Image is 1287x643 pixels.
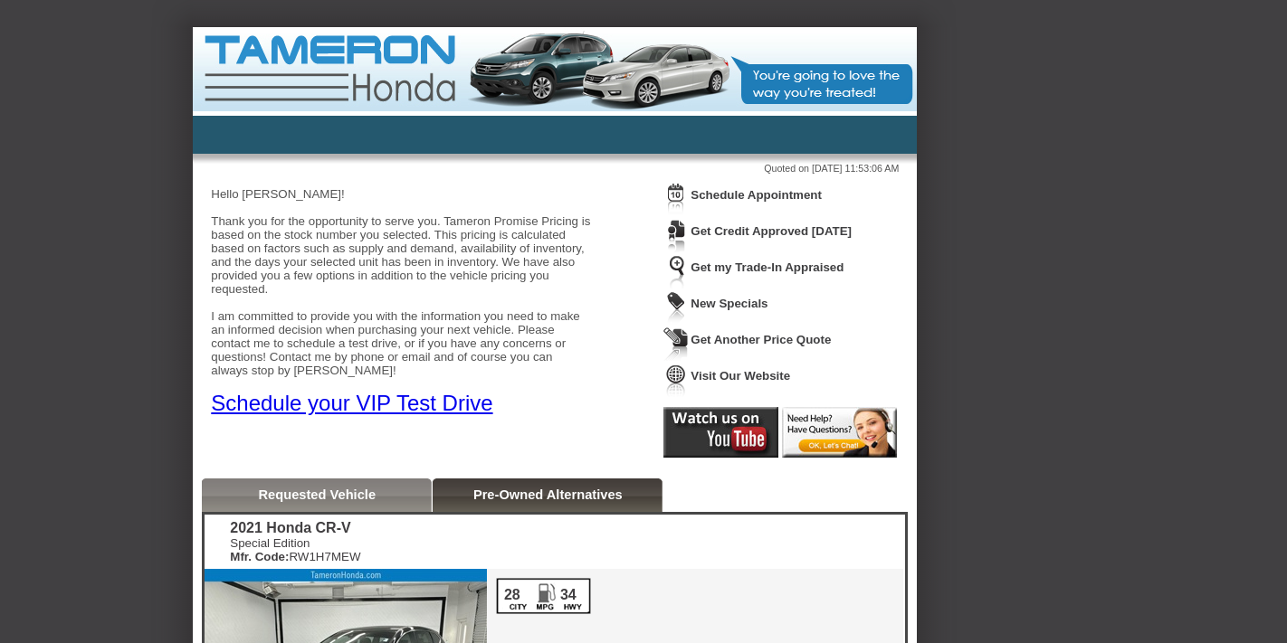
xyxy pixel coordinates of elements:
a: Get Another Price Quote [691,333,831,346]
a: Schedule your VIP Test Drive [211,391,492,415]
div: Hello [PERSON_NAME]! Thank you for the opportunity to serve you. Tameron Promise Pricing is based... [211,174,591,416]
div: 2021 Honda CR-V [230,520,360,536]
a: Visit Our Website [691,369,790,383]
img: Icon_ScheduleAppointment.png [663,183,689,216]
img: Icon_CreditApproval.png [663,219,689,252]
a: New Specials [691,297,767,310]
a: Get Credit Approved [DATE] [691,224,852,238]
img: Icon_WeeklySpecials.png [663,291,689,325]
a: Pre-Owned Alternatives [473,487,623,502]
div: Special Edition RW1H7MEW [230,536,360,563]
img: Icon_LiveChat2.png [782,407,897,458]
a: Requested Vehicle [259,487,377,502]
div: 28 [502,587,521,603]
img: Icon_Youtube2.png [663,407,778,458]
a: Schedule Appointment [691,188,822,202]
a: Get my Trade-In Appraised [691,260,844,274]
img: Icon_GetQuote.png [663,327,689,361]
img: Icon_TradeInAppraisal.png [663,255,689,288]
img: Icon_VisitWebsite.png [663,364,689,397]
div: 34 [558,587,577,603]
div: Quoted on [DATE] 11:53:06 AM [211,163,899,174]
b: Mfr. Code: [230,550,289,563]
